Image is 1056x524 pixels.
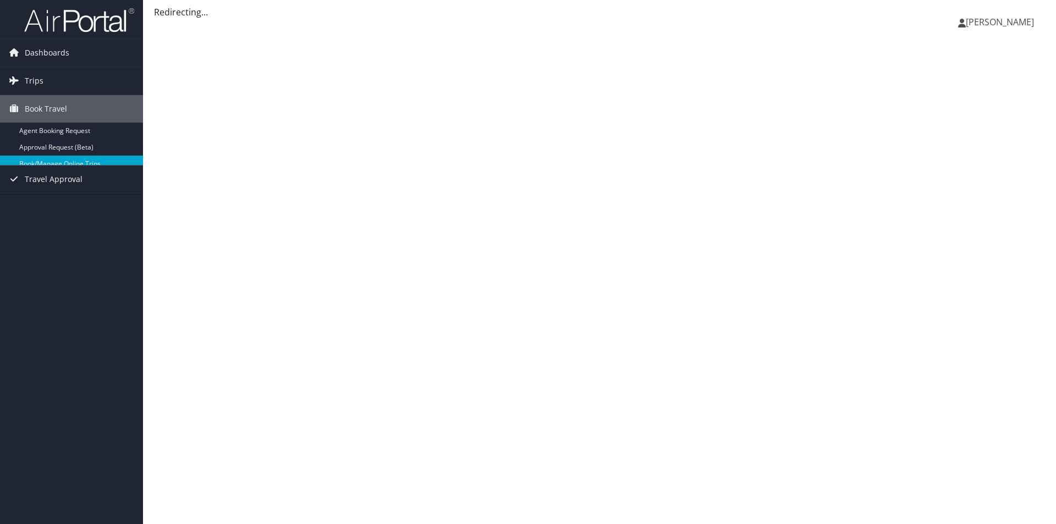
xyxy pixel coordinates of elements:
[24,7,134,33] img: airportal-logo.png
[25,166,82,193] span: Travel Approval
[958,5,1045,38] a: [PERSON_NAME]
[25,95,67,123] span: Book Travel
[25,39,69,67] span: Dashboards
[25,67,43,95] span: Trips
[966,16,1034,28] span: [PERSON_NAME]
[154,5,1045,19] div: Redirecting...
